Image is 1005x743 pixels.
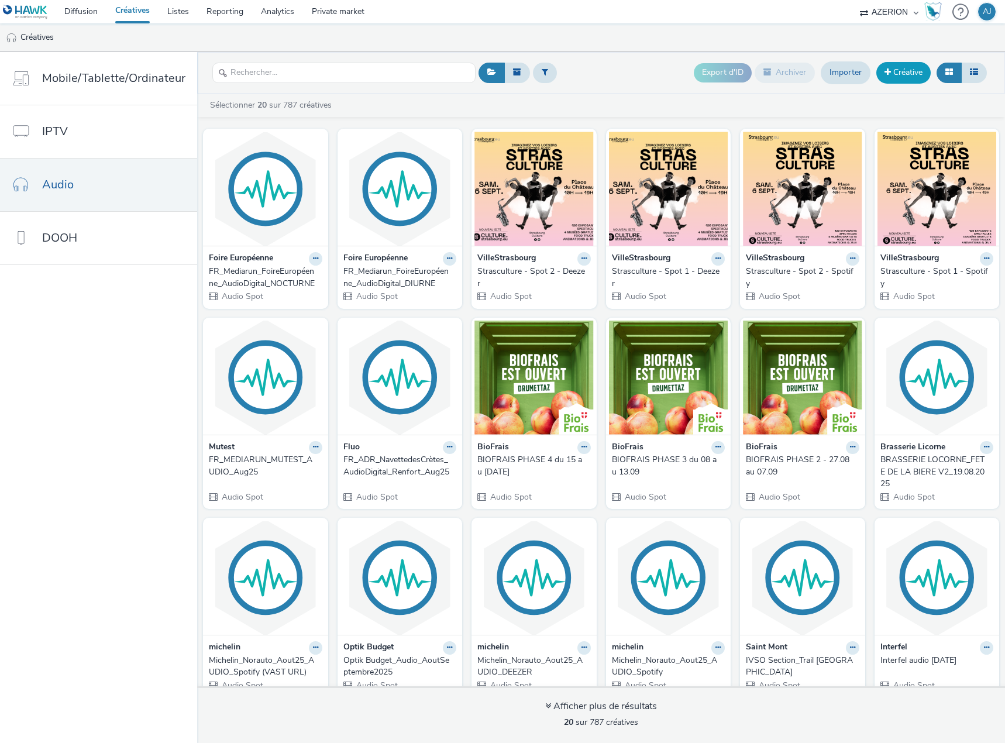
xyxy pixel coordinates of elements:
[3,5,48,19] img: undefined Logo
[564,717,573,728] strong: 20
[42,70,185,87] span: Mobile/Tablette/Ordinateur
[477,454,591,478] a: BIOFRAIS PHASE 4 du 15 au [DATE]
[477,641,509,655] strong: michelin
[937,63,962,82] button: Grille
[746,266,859,290] a: Strasculture - Spot 2 - Spotify
[477,266,586,290] div: Strasculture - Spot 2 - Deezer
[880,454,989,490] div: BRASSERIE LOCORNE_FETE DE LA BIERE V2_19.08.2025
[609,132,728,246] img: Strasculture - Spot 1 - Deezer visual
[221,491,263,503] span: Audio Spot
[924,2,942,21] img: Hawk Academy
[892,680,935,691] span: Audio Spot
[746,266,855,290] div: Strasculture - Spot 2 - Spotify
[209,99,336,111] a: Sélectionner sur 787 créatives
[880,655,989,666] div: Interfel audio [DATE]
[743,132,862,246] img: Strasculture - Spot 2 - Spotify visual
[489,680,532,691] span: Audio Spot
[221,291,263,302] span: Audio Spot
[477,252,536,266] strong: VilleStrasbourg
[609,321,728,435] img: BIOFRAIS PHASE 3 du 08 au 13.09 visual
[880,266,994,290] a: Strasculture - Spot 1 - Spotify
[343,266,457,290] a: FR_Mediarun_FoireEuropéenne_AudioDigital_DIURNE
[694,63,752,82] button: Export d'ID
[343,655,457,679] a: Optik Budget_Audio_AoutSeptembre2025
[42,123,68,140] span: IPTV
[340,132,460,246] img: FR_Mediarun_FoireEuropéenne_AudioDigital_DIURNE visual
[209,252,273,266] strong: Foire Européenne
[877,132,997,246] img: Strasculture - Spot 1 - Spotify visual
[343,655,452,679] div: Optik Budget_Audio_AoutSeptembre2025
[6,32,18,44] img: audio
[612,252,670,266] strong: VilleStrasbourg
[892,491,935,503] span: Audio Spot
[746,454,859,478] a: BIOFRAIS PHASE 2 - 27.08 au 07.09
[545,700,657,713] div: Afficher plus de résultats
[624,680,666,691] span: Audio Spot
[340,321,460,435] img: FR_ADR_NavettedesCrètes_AudioDigital_Renfort_Aug25 visual
[474,521,594,635] img: Michelin_Norauto_Aout25_AUDIO_DEEZER visual
[209,655,318,679] div: Michelin_Norauto_Aout25_AUDIO_Spotify (VAST URL)
[206,521,325,635] img: Michelin_Norauto_Aout25_AUDIO_Spotify (VAST URL) visual
[477,441,509,455] strong: BioFrais
[880,454,994,490] a: BRASSERIE LOCORNE_FETE DE LA BIERE V2_19.08.2025
[612,454,725,478] a: BIOFRAIS PHASE 3 du 08 au 13.09
[961,63,987,82] button: Liste
[209,454,318,478] div: FR_MEDIARUN_MUTEST_AUDIO_Aug25
[612,266,721,290] div: Strasculture - Spot 1 - Deezer
[209,655,322,679] a: Michelin_Norauto_Aout25_AUDIO_Spotify (VAST URL)
[612,655,721,679] div: Michelin_Norauto_Aout25_AUDIO_Spotify
[42,229,77,246] span: DOOH
[343,454,452,478] div: FR_ADR_NavettedesCrètes_AudioDigital_Renfort_Aug25
[758,291,800,302] span: Audio Spot
[477,454,586,478] div: BIOFRAIS PHASE 4 du 15 au [DATE]
[612,266,725,290] a: Strasculture - Spot 1 - Deezer
[746,441,777,455] strong: BioFrais
[758,680,800,691] span: Audio Spot
[209,641,240,655] strong: michelin
[880,266,989,290] div: Strasculture - Spot 1 - Spotify
[477,655,586,679] div: Michelin_Norauto_Aout25_AUDIO_DEEZER
[42,176,74,193] span: Audio
[355,291,398,302] span: Audio Spot
[343,441,360,455] strong: Fluo
[880,441,945,455] strong: Brasserie Licorne
[755,63,815,82] button: Archiver
[209,266,322,290] a: FR_Mediarun_FoireEuropéenne_AudioDigital_NOCTURNE
[489,491,532,503] span: Audio Spot
[880,655,994,666] a: Interfel audio [DATE]
[477,266,591,290] a: Strasculture - Spot 2 - Deezer
[221,680,263,691] span: Audio Spot
[892,291,935,302] span: Audio Spot
[206,132,325,246] img: FR_Mediarun_FoireEuropéenne_AudioDigital_NOCTURNE visual
[355,680,398,691] span: Audio Spot
[609,521,728,635] img: Michelin_Norauto_Aout25_AUDIO_Spotify visual
[612,655,725,679] a: Michelin_Norauto_Aout25_AUDIO_Spotify
[474,321,594,435] img: BIOFRAIS PHASE 4 du 15 au 21 sept visual
[612,641,643,655] strong: michelin
[474,132,594,246] img: Strasculture - Spot 2 - Deezer visual
[746,454,855,478] div: BIOFRAIS PHASE 2 - 27.08 au 07.09
[877,321,997,435] img: BRASSERIE LOCORNE_FETE DE LA BIERE V2_19.08.2025 visual
[746,655,859,679] a: IVSO Section_Trail [GEOGRAPHIC_DATA]
[257,99,267,111] strong: 20
[209,441,235,455] strong: Mutest
[355,491,398,503] span: Audio Spot
[880,641,907,655] strong: Interfel
[612,441,643,455] strong: BioFrais
[624,291,666,302] span: Audio Spot
[612,454,721,478] div: BIOFRAIS PHASE 3 du 08 au 13.09
[343,641,394,655] strong: Optik Budget
[343,252,408,266] strong: Foire Européenne
[758,491,800,503] span: Audio Spot
[564,717,638,728] span: sur 787 créatives
[746,655,855,679] div: IVSO Section_Trail [GEOGRAPHIC_DATA]
[983,3,992,20] div: AJ
[624,491,666,503] span: Audio Spot
[743,521,862,635] img: IVSO Section_Trail Saint Mont_Aout2025 visual
[343,266,452,290] div: FR_Mediarun_FoireEuropéenne_AudioDigital_DIURNE
[489,291,532,302] span: Audio Spot
[876,62,931,83] a: Créative
[877,521,997,635] img: Interfel audio sept 2025 visual
[880,252,939,266] strong: VilleStrasbourg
